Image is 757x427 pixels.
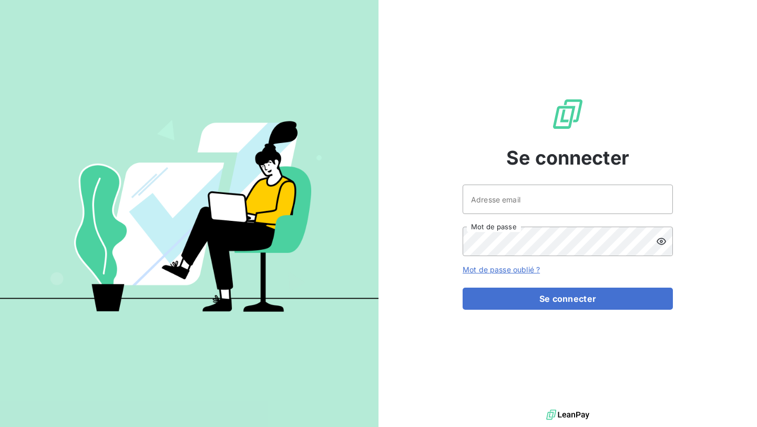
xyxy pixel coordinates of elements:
[463,288,673,310] button: Se connecter
[506,144,629,172] span: Se connecter
[463,265,540,274] a: Mot de passe oublié ?
[546,407,589,423] img: logo
[551,97,585,131] img: Logo LeanPay
[463,185,673,214] input: placeholder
